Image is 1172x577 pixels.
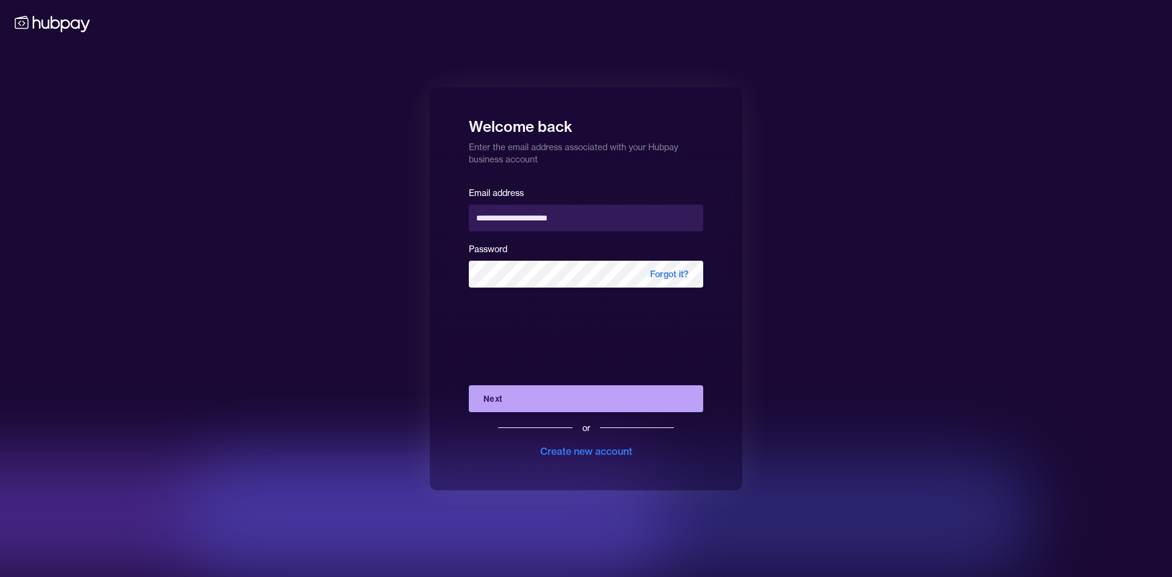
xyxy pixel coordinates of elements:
[469,244,507,255] label: Password
[582,422,590,434] div: or
[469,109,703,136] h1: Welcome back
[540,444,632,459] div: Create new account
[635,261,703,288] span: Forgot it?
[469,136,703,165] p: Enter the email address associated with your Hubpay business account
[469,187,524,198] label: Email address
[469,385,703,412] button: Next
